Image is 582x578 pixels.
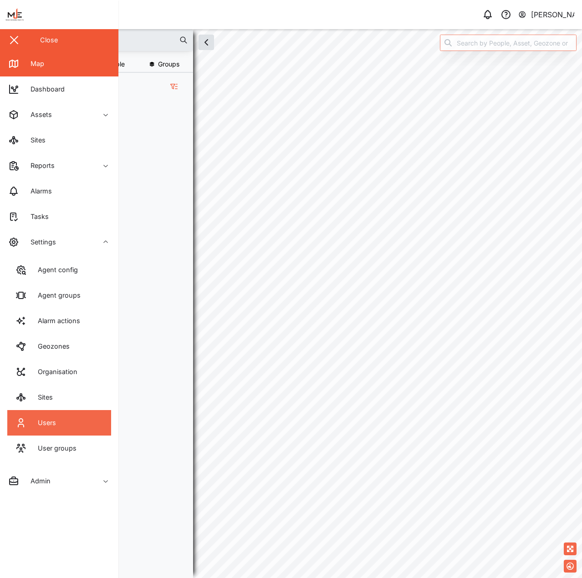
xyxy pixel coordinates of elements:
[24,84,65,94] div: Dashboard
[7,359,111,385] a: Organisation
[40,35,58,45] div: Close
[31,367,77,377] div: Organisation
[31,265,78,275] div: Agent config
[440,35,577,51] input: Search by People, Asset, Geozone or Place
[24,212,49,222] div: Tasks
[24,135,46,145] div: Sites
[531,9,575,20] div: [PERSON_NAME]
[24,476,51,486] div: Admin
[24,161,55,171] div: Reports
[158,61,179,67] span: Groups
[7,283,111,308] a: Agent groups
[24,110,52,120] div: Assets
[31,443,77,453] div: User groups
[7,385,111,410] a: Sites
[24,237,56,247] div: Settings
[31,290,81,300] div: Agent groups
[5,5,123,25] img: Main Logo
[31,341,70,351] div: Geozones
[31,418,56,428] div: Users
[7,410,111,436] a: Users
[24,186,52,196] div: Alarms
[7,334,111,359] a: Geozones
[24,59,44,69] div: Map
[31,316,80,326] div: Alarm actions
[29,29,582,578] canvas: Map
[7,257,111,283] a: Agent config
[7,436,111,461] a: User groups
[7,308,111,334] a: Alarm actions
[31,392,53,402] div: Sites
[518,8,575,21] button: [PERSON_NAME]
